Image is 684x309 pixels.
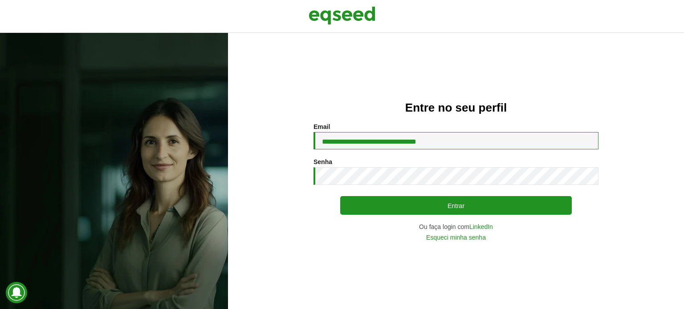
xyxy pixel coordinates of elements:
[313,224,598,230] div: Ou faça login com
[313,159,332,165] label: Senha
[313,124,330,130] label: Email
[340,196,572,215] button: Entrar
[426,234,486,241] a: Esqueci minha senha
[246,101,666,114] h2: Entre no seu perfil
[309,4,375,27] img: EqSeed Logo
[469,224,493,230] a: LinkedIn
